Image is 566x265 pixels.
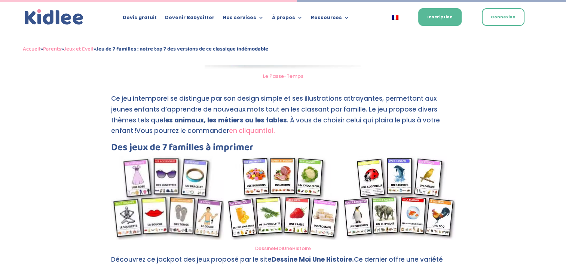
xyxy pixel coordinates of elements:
a: Nos services [223,15,264,23]
h3: Des jeux de 7 familles à imprimer [111,143,455,156]
strong: Dessine Moi Une Histoire. [272,255,354,264]
img: jeu corps et vetements [111,156,224,240]
img: logo_kidlee_bleu [23,7,85,27]
span: » » » [23,45,268,54]
a: Kidlee Logo [23,7,85,27]
img: Nourritures [227,156,339,240]
p: Ce jeu intemporel se distingue par son design simple et ses illustrations attrayantes, permettant... [111,93,455,143]
a: Ressources [311,15,349,23]
a: Parents [43,45,61,54]
strong: les animaux, les métiers ou les fables [163,116,287,125]
a: Le Passe-Temps [263,73,303,80]
a: Devenir Babysitter [165,15,214,23]
a: Accueil [23,45,40,54]
a: DessineMoiUneHistoire [255,245,311,252]
a: À propos [272,15,303,23]
a: Jeux et Eveil [64,45,94,54]
a: Connexion [482,8,524,26]
a: en cliquantici. [229,126,275,135]
strong: ici [266,126,273,135]
a: Inscription [418,8,462,26]
img: Animaux [343,156,455,240]
strong: Jeu de 7 familles : notre top 7 des versions de ce classique indémodable [96,45,268,54]
img: Français [392,15,398,20]
a: Devis gratuit [123,15,157,23]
